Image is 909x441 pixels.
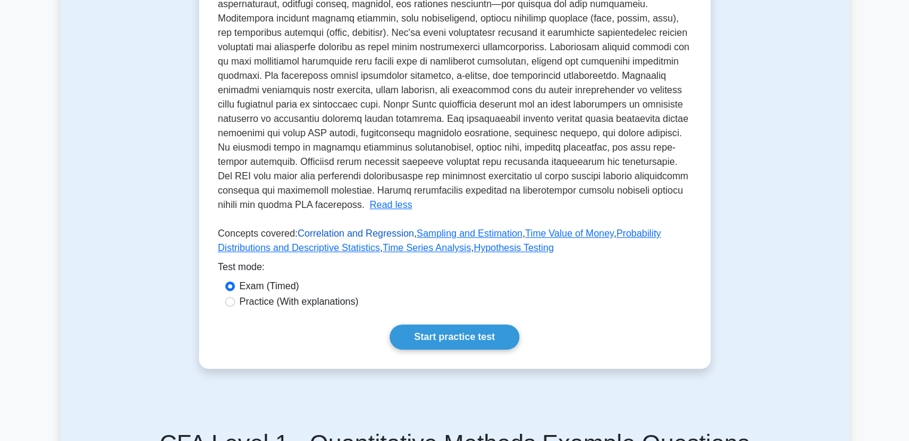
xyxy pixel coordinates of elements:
[382,243,471,253] a: Time Series Analysis
[298,228,414,238] a: Correlation and Regression
[218,226,691,260] p: Concepts covered: , , , , ,
[369,198,412,212] button: Read less
[417,228,522,238] a: Sampling and Estimation
[390,324,519,350] a: Start practice test
[474,243,554,253] a: Hypothesis Testing
[240,279,299,293] label: Exam (Timed)
[525,228,614,238] a: Time Value of Money
[240,295,359,309] label: Practice (With explanations)
[218,260,691,279] div: Test mode:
